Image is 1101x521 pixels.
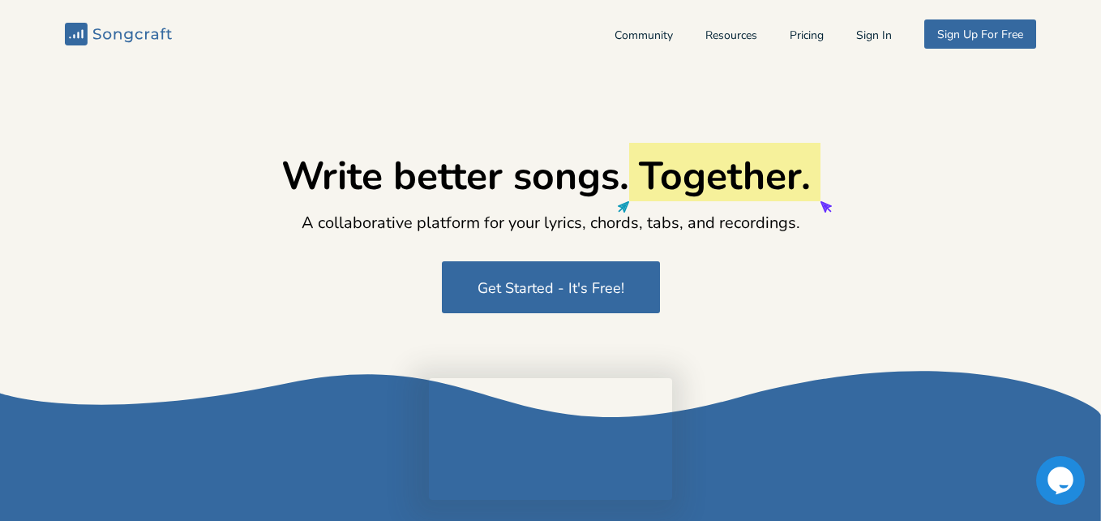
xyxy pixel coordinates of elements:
[281,153,820,201] h1: Write better songs.
[856,30,892,44] button: Sign In
[790,30,824,44] a: Pricing
[442,261,660,313] button: Get Started - It's Free!
[705,30,757,44] a: Resources
[924,19,1036,49] button: Sign Up For Free
[302,211,800,235] h2: A collaborative platform for your lyrics, chords, tabs, and recordings.
[615,30,673,44] a: Community
[639,149,811,203] span: Together.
